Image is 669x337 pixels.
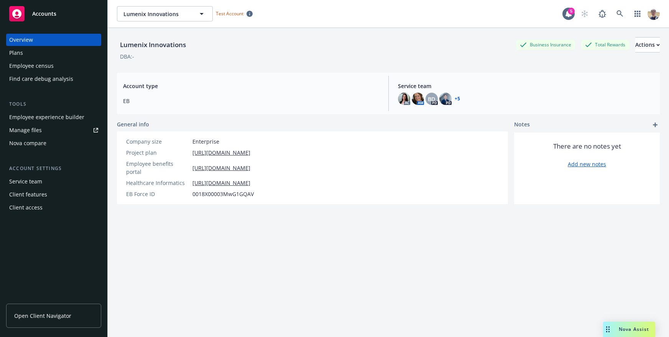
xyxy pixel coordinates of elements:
div: Lumenix Innovations [117,40,189,50]
a: Report a Bug [595,6,610,21]
div: Project plan [126,149,189,157]
span: Accounts [32,11,56,17]
a: add [651,120,660,129]
a: [URL][DOMAIN_NAME] [192,179,250,187]
a: Service team [6,175,101,188]
div: Company size [126,137,189,146]
a: Start snowing [577,6,592,21]
a: Add new notes [568,160,606,168]
a: Manage files [6,124,101,136]
div: Nova compare [9,137,46,149]
button: Nova Assist [603,322,655,337]
div: Total Rewards [581,40,629,49]
span: BD [428,95,435,103]
span: Nova Assist [619,326,649,332]
span: There are no notes yet [553,142,621,151]
span: Lumenix Innovations [123,10,190,18]
div: Actions [635,38,660,52]
div: Account settings [6,165,101,172]
img: photo [648,8,660,20]
a: Search [612,6,628,21]
img: photo [412,93,424,105]
a: [URL][DOMAIN_NAME] [192,164,250,172]
div: Client features [9,188,47,201]
span: General info [117,120,149,128]
a: Overview [6,34,101,46]
span: Notes [514,120,530,129]
div: Manage files [9,124,42,136]
img: photo [439,93,452,105]
button: Lumenix Innovations [117,6,213,21]
a: Nova compare [6,137,101,149]
a: Accounts [6,3,101,25]
div: 5 [568,8,575,15]
span: Enterprise [192,137,219,146]
div: Client access [9,201,43,214]
button: Actions [635,37,660,52]
div: Service team [9,175,42,188]
a: Switch app [630,6,645,21]
span: Test Account [216,10,243,17]
div: Overview [9,34,33,46]
div: Employee census [9,60,54,72]
div: DBA: - [120,52,134,61]
div: Employee experience builder [9,111,84,123]
a: Client features [6,188,101,201]
div: Business Insurance [516,40,575,49]
div: Tools [6,100,101,108]
a: +5 [455,97,460,101]
div: Employee benefits portal [126,160,189,176]
div: Plans [9,47,23,59]
div: Find care debug analysis [9,73,73,85]
a: [URL][DOMAIN_NAME] [192,149,250,157]
a: Find care debug analysis [6,73,101,85]
a: Employee census [6,60,101,72]
div: Healthcare Informatics [126,179,189,187]
div: Drag to move [603,322,613,337]
div: EB Force ID [126,190,189,198]
span: 0018X00003MwG1GQAV [192,190,254,198]
span: Test Account [213,10,256,18]
span: Account type [123,82,379,90]
span: EB [123,97,379,105]
a: Employee experience builder [6,111,101,123]
span: Open Client Navigator [14,312,71,320]
a: Client access [6,201,101,214]
span: Service team [398,82,654,90]
img: photo [398,93,410,105]
a: Plans [6,47,101,59]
